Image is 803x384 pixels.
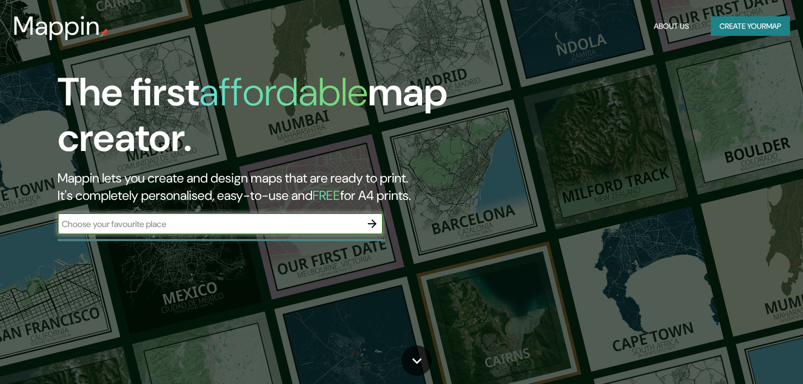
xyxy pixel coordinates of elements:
[649,16,693,36] button: About Us
[711,16,790,36] button: Create yourmap
[58,169,459,204] h2: Mappin lets you create and design maps that are ready to print. It's completely personalised, eas...
[199,67,368,117] h1: affordable
[313,187,340,204] h5: FREE
[58,218,361,230] input: Choose your favourite place
[58,70,459,169] h1: The first map creator.
[13,11,100,41] h3: Mappin
[100,28,109,37] img: mappin-pin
